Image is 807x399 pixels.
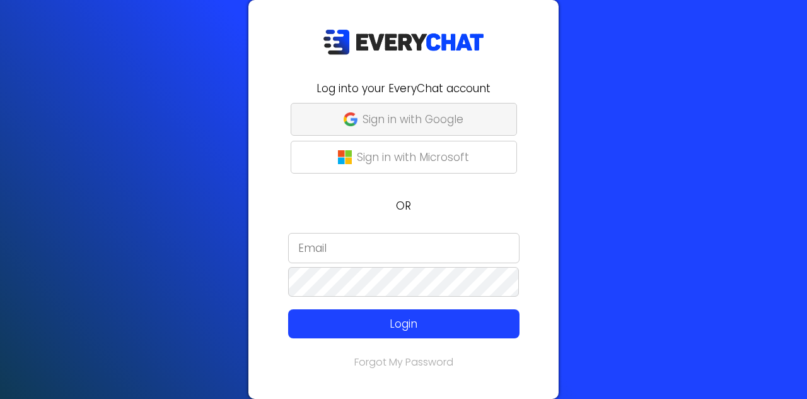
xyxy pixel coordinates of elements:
[256,80,551,97] h2: Log into your EveryChat account
[256,198,551,214] p: OR
[323,29,484,55] img: EveryChat_logo_dark.png
[288,309,520,338] button: Login
[363,111,463,128] p: Sign in with Google
[291,141,517,174] button: Sign in with Microsoft
[291,103,517,136] button: Sign in with Google
[354,355,453,369] a: Forgot My Password
[311,316,496,332] p: Login
[357,149,469,165] p: Sign in with Microsoft
[288,233,520,263] input: Email
[344,112,357,126] img: google-g.png
[338,150,352,164] img: microsoft-logo.png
